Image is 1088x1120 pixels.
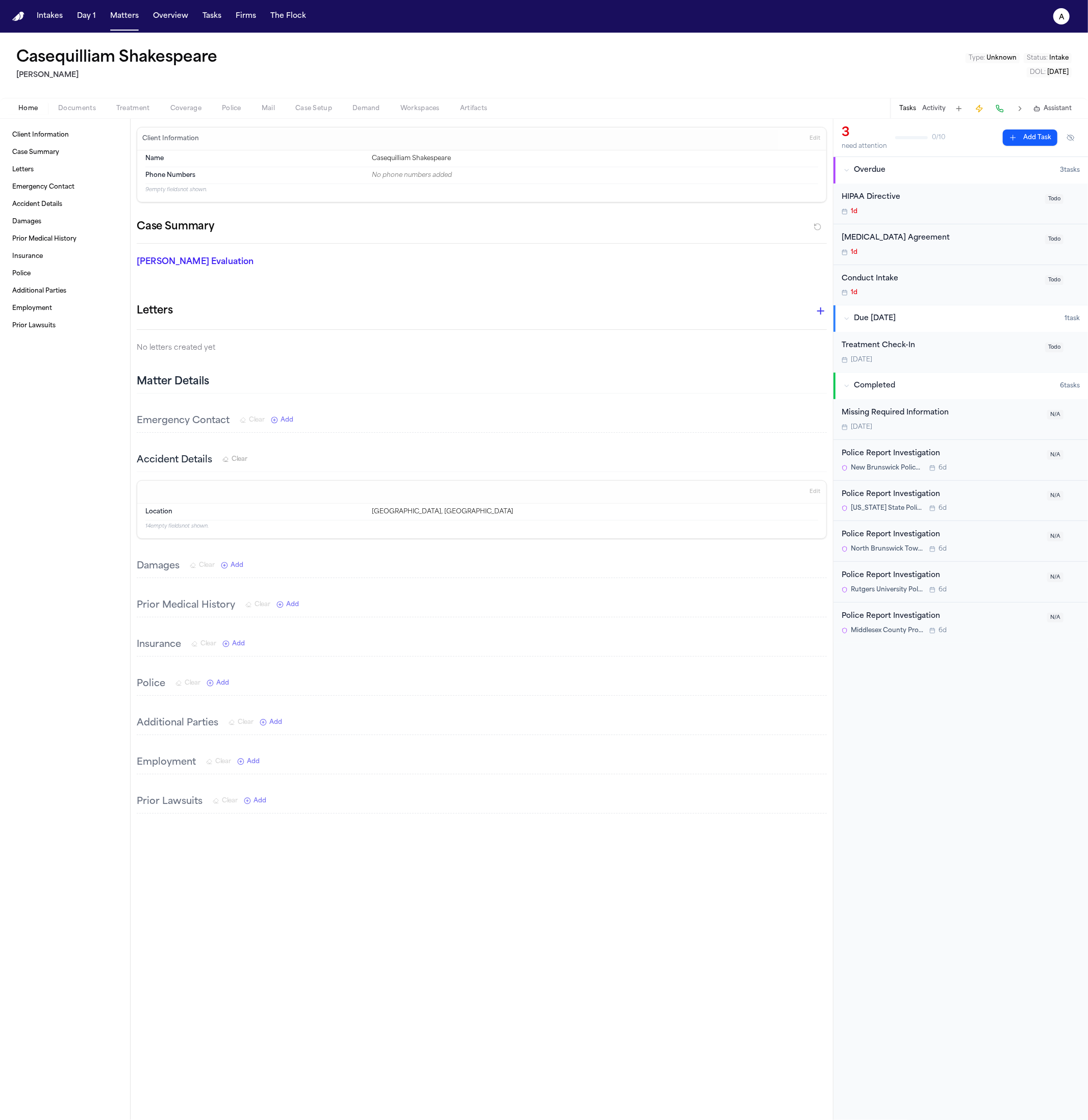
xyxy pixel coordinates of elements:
span: Clear [185,679,200,687]
span: Add [287,601,299,609]
span: 3 task s [1060,166,1080,174]
h2: Matter Details [137,375,209,389]
button: Add New [244,797,266,805]
h3: Damages [137,559,180,574]
a: Employment [8,300,122,317]
a: Accident Details [8,196,122,213]
button: Add New [237,758,260,766]
a: Police [8,266,122,282]
button: Make a Call [993,101,1007,116]
button: Clear Insurance [191,640,216,648]
button: Clear Prior Lawsuits [213,797,238,805]
span: Rutgers University Police Department – New Brunswick Division [851,586,923,594]
span: Add [217,679,229,687]
a: Day 1 [73,7,100,25]
h3: Insurance [137,638,181,652]
span: Clear [238,718,254,726]
div: No phone numbers added [372,171,818,179]
button: Overdue3tasks [833,157,1088,184]
h1: Casequilliam Shakespeare [16,49,217,67]
div: HIPAA Directive [842,192,1039,203]
span: Add [254,797,266,805]
p: 14 empty fields not shown. [145,523,818,530]
button: Add New [222,640,245,648]
p: [PERSON_NAME] Evaluation [137,256,359,268]
button: Edit matter name [16,49,217,67]
button: Add New [260,718,282,726]
h3: Client Information [140,135,201,143]
span: Assistant [1044,105,1072,113]
h3: Police [137,677,165,691]
span: Intake [1049,55,1069,61]
div: need attention [842,142,887,150]
button: Assistant [1033,105,1072,113]
span: N/A [1047,613,1064,622]
a: Insurance [8,248,122,265]
span: Add [270,718,282,726]
span: Add [231,561,243,569]
div: Open task: Conduct Intake [833,265,1088,305]
div: Police Report Investigation [842,529,1041,541]
span: [DATE] [1047,69,1069,75]
button: Overview [149,7,192,25]
h2: [PERSON_NAME] [16,69,221,82]
h3: Prior Lawsuits [137,795,203,809]
button: Tasks [899,105,916,113]
button: Matters [106,7,143,25]
img: Finch Logo [12,12,24,21]
button: Add New [276,601,299,609]
button: Clear Emergency Contact [240,416,265,424]
div: Open task: Police Report Investigation [833,481,1088,522]
span: Clear [199,561,215,569]
span: Edit [809,488,820,496]
span: Police [222,105,241,113]
span: Completed [854,381,895,391]
a: Home [12,12,24,21]
span: Artifacts [460,105,488,113]
a: The Flock [266,7,310,25]
span: Unknown [986,55,1017,61]
span: Case Setup [295,105,332,113]
div: Casequilliam Shakespeare [372,154,818,163]
div: Police Report Investigation [842,448,1041,460]
button: Edit [806,484,823,500]
span: Todo [1045,235,1064,244]
button: Add Task [952,101,966,116]
span: DOL : [1030,69,1046,75]
span: Edit [809,135,820,142]
h3: Employment [137,756,196,770]
a: Case Summary [8,144,122,161]
button: Clear Prior Medical History [245,601,270,609]
a: Tasks [198,7,225,25]
button: Due [DATE]1task [833,305,1088,332]
span: Mail [262,105,275,113]
button: Firms [232,7,260,25]
button: Add Task [1003,129,1057,146]
button: Intakes [33,7,67,25]
span: Todo [1045,194,1064,204]
a: Damages [8,214,122,230]
a: Client Information [8,127,122,143]
span: Middlesex County Prosecutor's Office [851,627,923,635]
span: [DATE] [851,423,872,431]
button: Clear Accident Details [222,455,247,463]
span: [US_STATE] State Police – Troop D [851,504,923,512]
span: 6 task s [1060,382,1080,390]
button: Create Immediate Task [972,101,986,116]
a: Additional Parties [8,283,122,299]
span: North Brunswick Township Police Department [851,545,923,553]
span: 1 task [1065,315,1080,323]
div: Police Report Investigation [842,489,1041,501]
span: Workspaces [400,105,440,113]
h3: Additional Parties [137,716,218,731]
span: Clear [249,416,265,424]
button: Completed6tasks [833,373,1088,399]
span: Due [DATE] [854,314,896,324]
span: Coverage [170,105,201,113]
button: Add New [221,561,243,569]
button: Edit [806,131,823,147]
div: Treatment Check-In [842,340,1039,352]
button: Clear Police [175,679,200,687]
